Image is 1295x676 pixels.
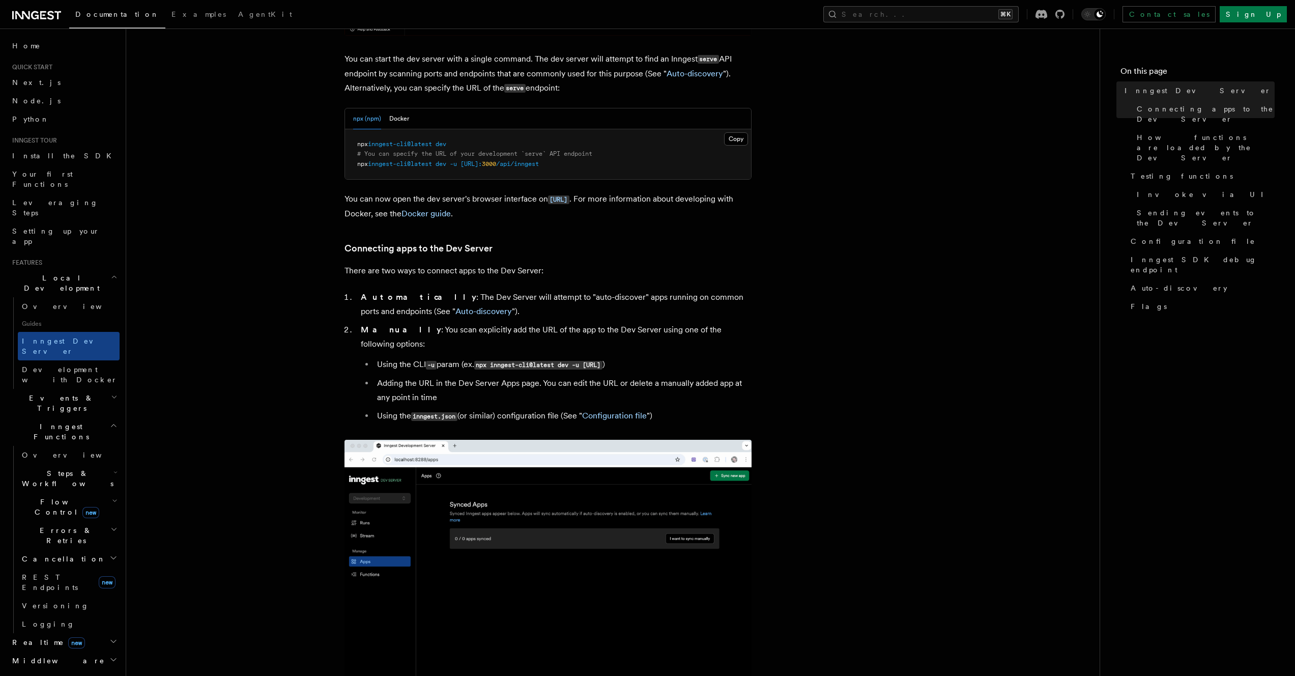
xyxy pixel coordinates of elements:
span: Inngest tour [8,136,57,145]
button: Middleware [8,652,120,670]
h4: On this page [1120,65,1275,81]
a: Configuration file [582,411,647,420]
span: -u [450,160,457,167]
li: : You scan explicitly add the URL of the app to the Dev Server using one of the following options: [358,323,752,424]
button: npx (npm) [353,108,381,129]
a: AgentKit [232,3,298,27]
span: Inngest Functions [8,421,110,442]
span: dev [436,160,446,167]
span: new [82,507,99,518]
a: Next.js [8,73,120,92]
a: Inngest Dev Server [18,332,120,360]
a: REST Endpointsnew [18,568,120,597]
a: Auto-discovery [1127,279,1275,297]
span: Install the SDK [12,152,118,160]
code: [URL] [548,195,569,204]
a: Auto-discovery [667,69,723,78]
code: -u [426,361,437,370]
strong: Automatically [361,292,476,302]
span: Logging [22,620,75,628]
span: Events & Triggers [8,393,111,413]
button: Flow Controlnew [18,493,120,521]
span: Testing functions [1131,171,1233,181]
strong: Manually [361,325,441,334]
a: Python [8,110,120,128]
button: Events & Triggers [8,389,120,417]
span: How functions are loaded by the Dev Server [1137,132,1275,163]
span: Flow Control [18,497,112,517]
span: Leveraging Steps [12,199,98,217]
span: Sending events to the Dev Server [1137,208,1275,228]
a: How functions are loaded by the Dev Server [1133,128,1275,167]
span: Middleware [8,656,105,666]
span: REST Endpoints [22,573,78,591]
button: Steps & Workflows [18,464,120,493]
span: # You can specify the URL of your development `serve` API endpoint [357,150,592,157]
a: Flags [1127,297,1275,316]
a: Examples [165,3,232,27]
span: [URL]: [461,160,482,167]
span: new [99,576,116,588]
a: Contact sales [1123,6,1216,22]
span: Inngest Dev Server [22,337,109,355]
span: Quick start [8,63,52,71]
span: Connecting apps to the Dev Server [1137,104,1275,124]
button: Inngest Functions [8,417,120,446]
span: /api/inngest [496,160,539,167]
span: Setting up your app [12,227,100,245]
span: Inngest Dev Server [1125,86,1271,96]
li: : The Dev Server will attempt to "auto-discover" apps running on common ports and endpoints (See ... [358,290,752,319]
span: Invoke via UI [1137,189,1272,200]
button: Errors & Retries [18,521,120,550]
span: npx [357,140,368,148]
li: Using the (or similar) configuration file (See " ") [374,409,752,424]
a: Versioning [18,597,120,615]
button: Toggle dark mode [1081,8,1106,20]
code: npx inngest-cli@latest dev -u [URL] [474,361,602,370]
a: Connecting apps to the Dev Server [344,241,493,256]
p: You can now open the dev server's browser interface on . For more information about developing wi... [344,192,752,221]
span: Your first Functions [12,170,73,188]
span: Guides [18,316,120,332]
span: Cancellation [18,554,106,564]
a: Sign Up [1220,6,1287,22]
a: Node.js [8,92,120,110]
button: Cancellation [18,550,120,568]
a: Leveraging Steps [8,193,120,222]
li: Adding the URL in the Dev Server Apps page. You can edit the URL or delete a manually added app a... [374,376,752,405]
div: Local Development [8,297,120,389]
a: Overview [18,446,120,464]
a: Documentation [69,3,165,29]
a: Sending events to the Dev Server [1133,204,1275,232]
span: new [68,637,85,649]
button: Search...⌘K [823,6,1019,22]
span: Inngest SDK debug endpoint [1131,255,1275,275]
button: Copy [724,132,748,146]
span: Node.js [12,97,61,105]
span: Next.js [12,78,61,87]
span: AgentKit [238,10,292,18]
span: dev [436,140,446,148]
code: serve [698,55,719,64]
a: Connecting apps to the Dev Server [1133,100,1275,128]
span: Versioning [22,602,89,610]
a: [URL] [548,194,569,204]
span: Auto-discovery [1131,283,1227,293]
button: Realtimenew [8,633,120,652]
span: Flags [1131,301,1167,312]
div: Inngest Functions [8,446,120,633]
a: Configuration file [1127,232,1275,250]
span: Documentation [75,10,159,18]
code: inngest.json [411,412,457,421]
span: Overview [22,451,127,459]
a: Logging [18,615,120,633]
span: inngest-cli@latest [368,160,432,167]
button: Docker [389,108,409,129]
code: serve [504,84,526,93]
span: npx [357,160,368,167]
kbd: ⌘K [998,9,1013,19]
span: Realtime [8,637,85,647]
a: Inngest Dev Server [1120,81,1275,100]
a: Setting up your app [8,222,120,250]
p: There are two ways to connect apps to the Dev Server: [344,264,752,278]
